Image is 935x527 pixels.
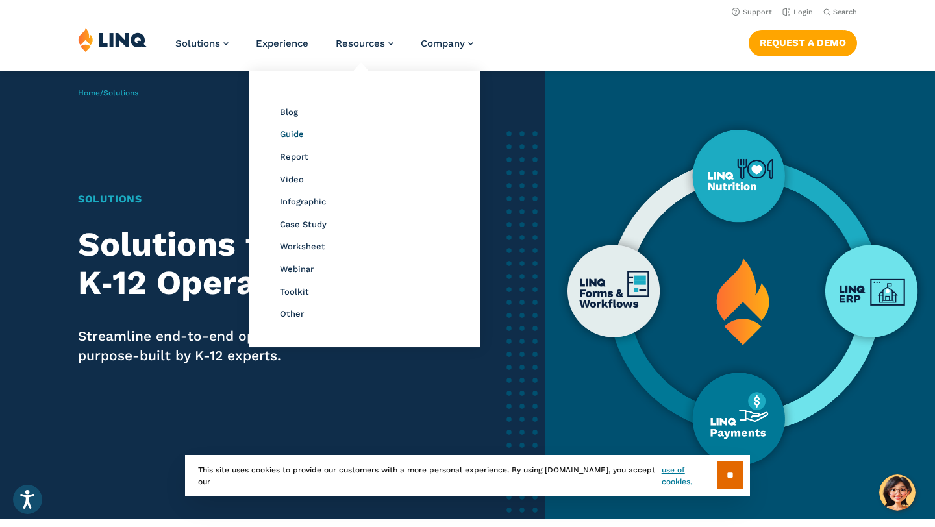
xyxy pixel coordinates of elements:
[78,88,100,97] a: Home
[280,129,304,139] a: Guide
[280,241,325,251] a: Worksheet
[732,8,772,16] a: Support
[103,88,138,97] span: Solutions
[280,219,327,229] a: Case Study
[662,464,717,487] a: use of cookies.
[545,71,935,519] img: Platforms Overview
[823,7,857,17] button: Open Search Bar
[782,8,813,16] a: Login
[421,38,465,49] span: Company
[280,175,304,184] a: Video
[280,107,298,117] a: Blog
[280,264,314,274] a: Webinar
[879,474,916,511] button: Hello, have a question? Let’s chat.
[749,30,857,56] a: Request a Demo
[78,225,446,303] h2: Solutions to Simplify K‑12 Operations
[280,309,304,319] a: Other
[833,8,857,16] span: Search
[78,27,147,52] img: LINQ | K‑12 Software
[280,152,308,162] a: Report
[749,27,857,56] nav: Button Navigation
[175,27,473,70] nav: Primary Navigation
[280,287,309,297] a: Toolkit
[336,38,385,49] span: Resources
[78,326,446,365] p: Streamline end-to-end operations with solutions purpose-built by K-12 experts.
[185,455,750,496] div: This site uses cookies to provide our customers with a more personal experience. By using [DOMAIN...
[175,38,229,49] a: Solutions
[175,38,220,49] span: Solutions
[78,88,138,97] span: /
[280,197,326,206] a: Infographic
[256,38,308,49] a: Experience
[336,38,393,49] a: Resources
[421,38,473,49] a: Company
[78,191,446,207] h1: Solutions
